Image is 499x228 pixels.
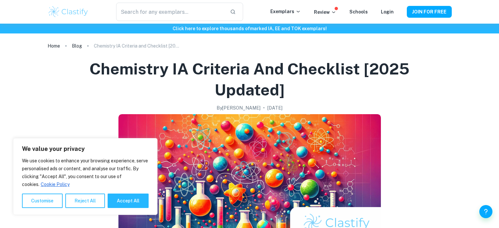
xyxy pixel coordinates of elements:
[349,9,368,14] a: Schools
[217,104,260,112] h2: By [PERSON_NAME]
[381,9,394,14] a: Login
[13,138,157,215] div: We value your privacy
[314,9,336,16] p: Review
[270,8,301,15] p: Exemplars
[22,145,149,153] p: We value your privacy
[116,3,224,21] input: Search for any exemplars...
[1,25,498,32] h6: Click here to explore thousands of marked IA, EE and TOK exemplars !
[72,41,82,51] a: Blog
[479,205,492,218] button: Help and Feedback
[48,5,89,18] img: Clastify logo
[108,194,149,208] button: Accept All
[263,104,265,112] p: •
[267,104,282,112] h2: [DATE]
[22,194,63,208] button: Customise
[55,58,444,100] h1: Chemistry IA Criteria and Checklist [2025 updated]
[48,41,60,51] a: Home
[65,194,105,208] button: Reject All
[40,181,70,187] a: Cookie Policy
[94,42,179,50] p: Chemistry IA Criteria and Checklist [2025 updated]
[407,6,452,18] button: JOIN FOR FREE
[22,157,149,188] p: We use cookies to enhance your browsing experience, serve personalised ads or content, and analys...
